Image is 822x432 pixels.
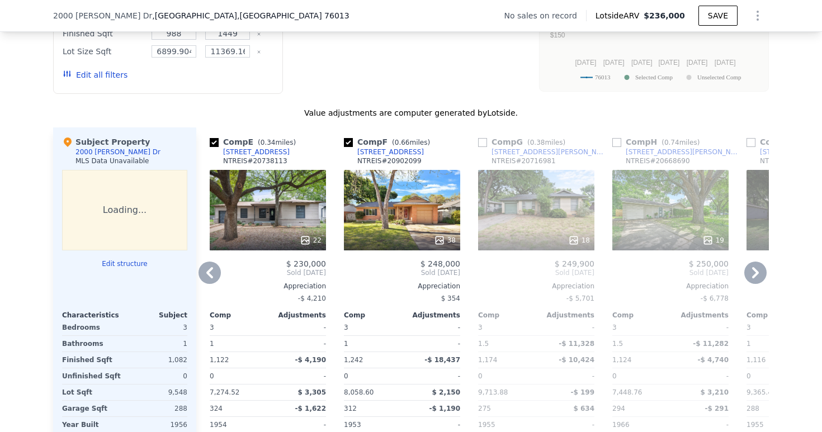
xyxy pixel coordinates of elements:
[559,356,594,364] span: -$ 10,424
[388,139,434,146] span: ( miles)
[705,405,729,412] span: -$ 291
[357,156,422,165] div: NTREIS # 20902099
[253,139,300,146] span: ( miles)
[478,282,594,291] div: Appreciation
[538,320,594,335] div: -
[295,356,326,364] span: -$ 4,190
[75,156,149,165] div: MLS Data Unavailable
[270,336,326,352] div: -
[612,268,729,277] span: Sold [DATE]
[344,324,348,331] span: 3
[63,44,145,59] div: Lot Size Sqft
[223,156,287,165] div: NTREIS # 20738113
[673,320,729,335] div: -
[344,336,400,352] div: 1
[344,268,460,277] span: Sold [DATE]
[612,388,642,396] span: 7,448.76
[127,401,187,416] div: 288
[568,235,590,246] div: 18
[395,139,410,146] span: 0.66
[566,295,594,302] span: -$ 5,701
[298,295,326,302] span: -$ 4,210
[268,311,326,320] div: Adjustments
[747,372,751,380] span: 0
[538,368,594,384] div: -
[125,311,187,320] div: Subject
[421,259,460,268] span: $ 248,000
[298,388,326,396] span: $ 3,305
[62,401,122,416] div: Garage Sqft
[612,148,742,156] a: [STREET_ADDRESS][PERSON_NAME]
[550,31,565,39] text: $150
[504,10,586,21] div: No sales on record
[210,405,223,412] span: 324
[210,311,268,320] div: Comp
[664,139,679,146] span: 0.74
[626,148,742,156] div: [STREET_ADDRESS][PERSON_NAME]
[478,388,508,396] span: 9,713.88
[127,336,187,352] div: 1
[62,368,122,384] div: Unfinished Sqft
[441,295,460,302] span: $ 354
[62,170,187,250] div: Loading...
[715,59,736,67] text: [DATE]
[570,388,594,396] span: -$ 199
[402,311,460,320] div: Adjustments
[257,50,261,54] button: Clear
[270,320,326,335] div: -
[478,336,534,352] div: 1.5
[344,148,424,156] a: [STREET_ADDRESS]
[697,74,741,80] text: Unselected Comp
[747,388,772,396] span: 9,365.4
[657,139,704,146] span: ( miles)
[612,372,617,380] span: 0
[404,336,460,352] div: -
[62,311,125,320] div: Characteristics
[478,268,594,277] span: Sold [DATE]
[687,59,708,67] text: [DATE]
[492,156,556,165] div: NTREIS # 20716981
[478,405,491,412] span: 275
[492,148,608,156] div: [STREET_ADDRESS][PERSON_NAME]
[53,107,769,118] div: Value adjustments are computer generated by Lotside .
[612,324,617,331] span: 3
[152,10,349,21] span: , [GEOGRAPHIC_DATA]
[747,324,751,331] span: 3
[478,324,483,331] span: 3
[429,405,460,412] span: -$ 1,190
[404,320,460,335] div: -
[573,405,594,412] span: $ 634
[424,356,460,364] span: -$ 18,437
[747,356,766,364] span: 1,116
[344,356,363,364] span: 1,242
[747,311,805,320] div: Comp
[523,139,570,146] span: ( miles)
[596,10,644,21] span: Lotside ARV
[612,282,729,291] div: Appreciation
[575,59,596,67] text: [DATE]
[698,6,738,26] button: SAVE
[344,372,348,380] span: 0
[210,268,326,277] span: Sold [DATE]
[75,148,160,156] div: 2000 [PERSON_NAME] Dr
[595,74,611,80] text: 76013
[344,388,374,396] span: 8,058.60
[612,336,668,352] div: 1.5
[603,59,625,67] text: [DATE]
[635,74,673,80] text: Selected Comp
[62,384,122,400] div: Lot Sqft
[270,368,326,384] div: -
[127,352,187,368] div: 1,082
[434,235,456,246] div: 38
[344,405,357,412] span: 312
[701,295,729,302] span: -$ 6,778
[747,336,802,352] div: 1
[210,136,300,148] div: Comp E
[478,356,497,364] span: 1,174
[357,148,424,156] div: [STREET_ADDRESS]
[344,311,402,320] div: Comp
[237,11,349,20] span: , [GEOGRAPHIC_DATA] 76013
[670,311,729,320] div: Adjustments
[702,235,724,246] div: 19
[612,136,704,148] div: Comp H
